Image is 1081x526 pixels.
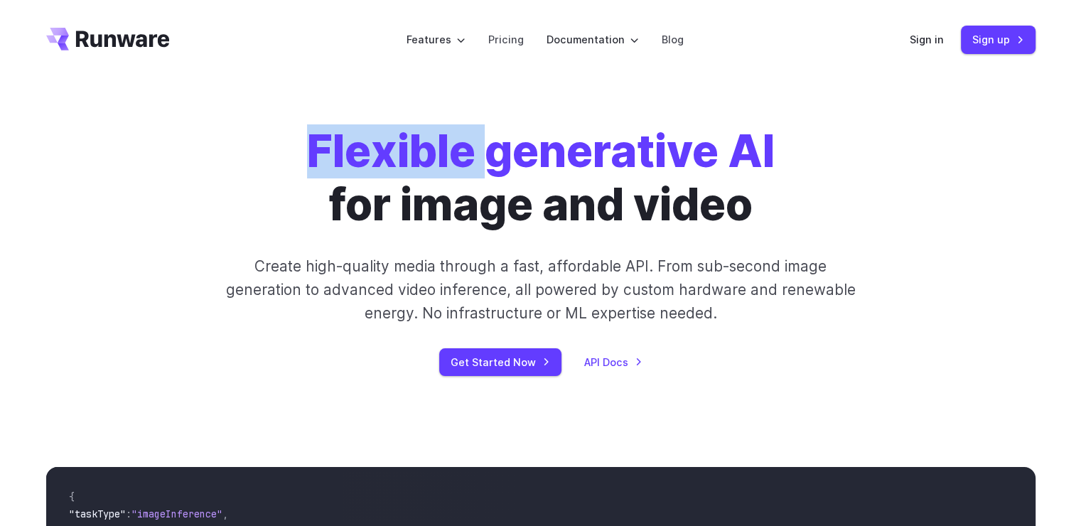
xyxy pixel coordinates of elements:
span: : [126,508,131,520]
a: Get Started Now [439,348,561,376]
span: { [69,490,75,503]
a: Go to / [46,28,170,50]
span: , [222,508,228,520]
a: Pricing [488,31,524,48]
p: Create high-quality media through a fast, affordable API. From sub-second image generation to adv... [224,254,857,326]
label: Features [407,31,466,48]
label: Documentation [547,31,639,48]
a: API Docs [584,354,642,370]
span: "taskType" [69,508,126,520]
a: Blog [662,31,684,48]
span: "imageInference" [131,508,222,520]
a: Sign up [961,26,1036,53]
strong: Flexible generative AI [307,124,775,178]
h1: for image and video [307,125,775,232]
a: Sign in [910,31,944,48]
